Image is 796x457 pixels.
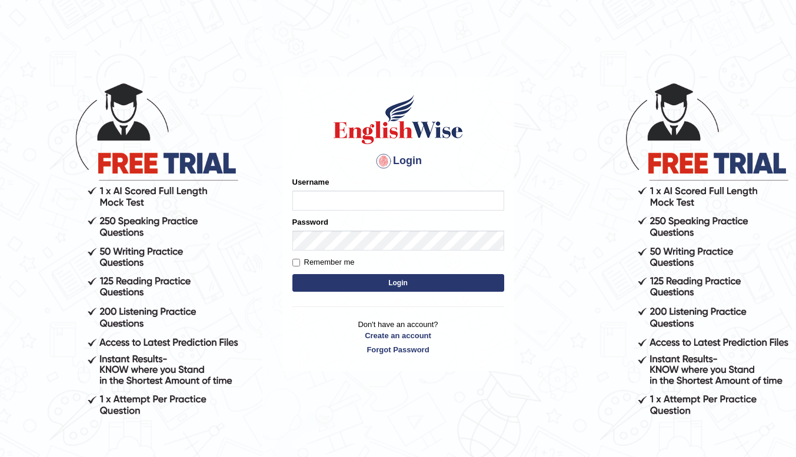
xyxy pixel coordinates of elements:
label: Remember me [292,256,355,268]
h4: Login [292,152,504,171]
p: Don't have an account? [292,319,504,355]
button: Login [292,274,504,292]
label: Password [292,216,328,228]
a: Create an account [292,330,504,341]
input: Remember me [292,259,300,266]
img: Logo of English Wise sign in for intelligent practice with AI [331,93,465,146]
label: Username [292,176,329,188]
a: Forgot Password [292,344,504,355]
